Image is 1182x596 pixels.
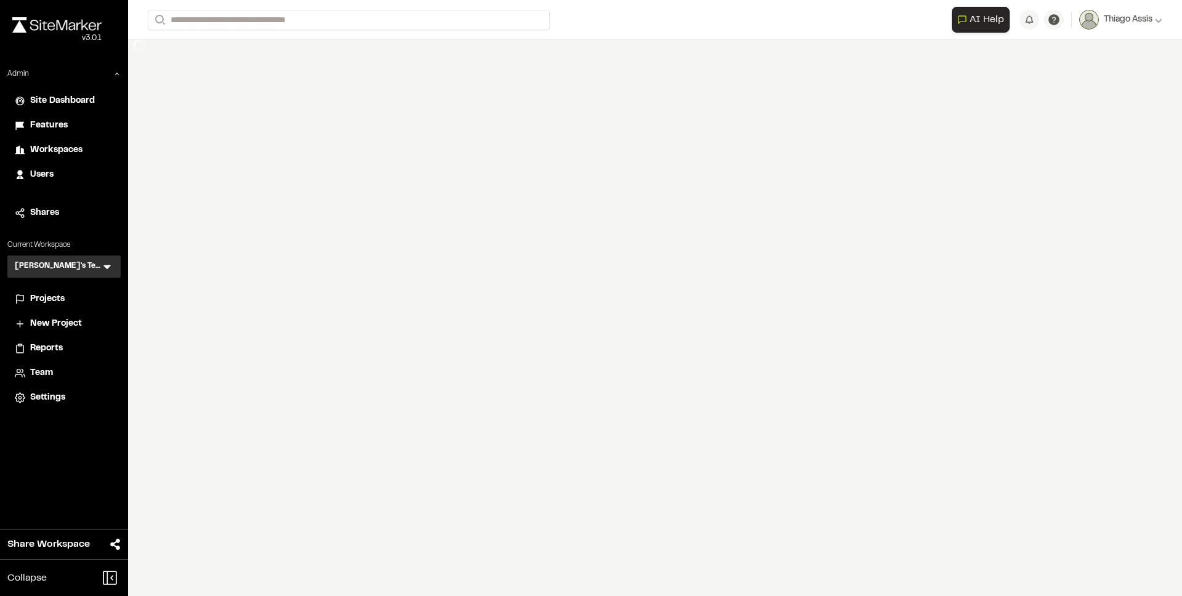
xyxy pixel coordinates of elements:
[1104,13,1152,26] span: Thiago Assis
[15,206,113,220] a: Shares
[1079,10,1162,30] button: Thiago Assis
[30,168,54,182] span: Users
[970,12,1004,27] span: AI Help
[1079,10,1099,30] img: User
[15,143,113,157] a: Workspaces
[15,260,101,273] h3: [PERSON_NAME]'s Testing
[7,537,90,552] span: Share Workspace
[7,240,121,251] p: Current Workspace
[952,7,1015,33] div: Open AI Assistant
[12,17,102,33] img: rebrand.png
[15,366,113,380] a: Team
[30,292,65,306] span: Projects
[30,391,65,405] span: Settings
[30,119,68,132] span: Features
[30,342,63,355] span: Reports
[7,571,47,586] span: Collapse
[15,168,113,182] a: Users
[15,342,113,355] a: Reports
[148,10,170,30] button: Search
[15,119,113,132] a: Features
[15,292,113,306] a: Projects
[30,317,82,331] span: New Project
[30,366,53,380] span: Team
[30,206,59,220] span: Shares
[952,7,1010,33] button: Open AI Assistant
[7,68,29,79] p: Admin
[30,143,82,157] span: Workspaces
[30,94,95,108] span: Site Dashboard
[15,317,113,331] a: New Project
[12,33,102,44] div: Oh geez...please don't...
[15,391,113,405] a: Settings
[15,94,113,108] a: Site Dashboard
